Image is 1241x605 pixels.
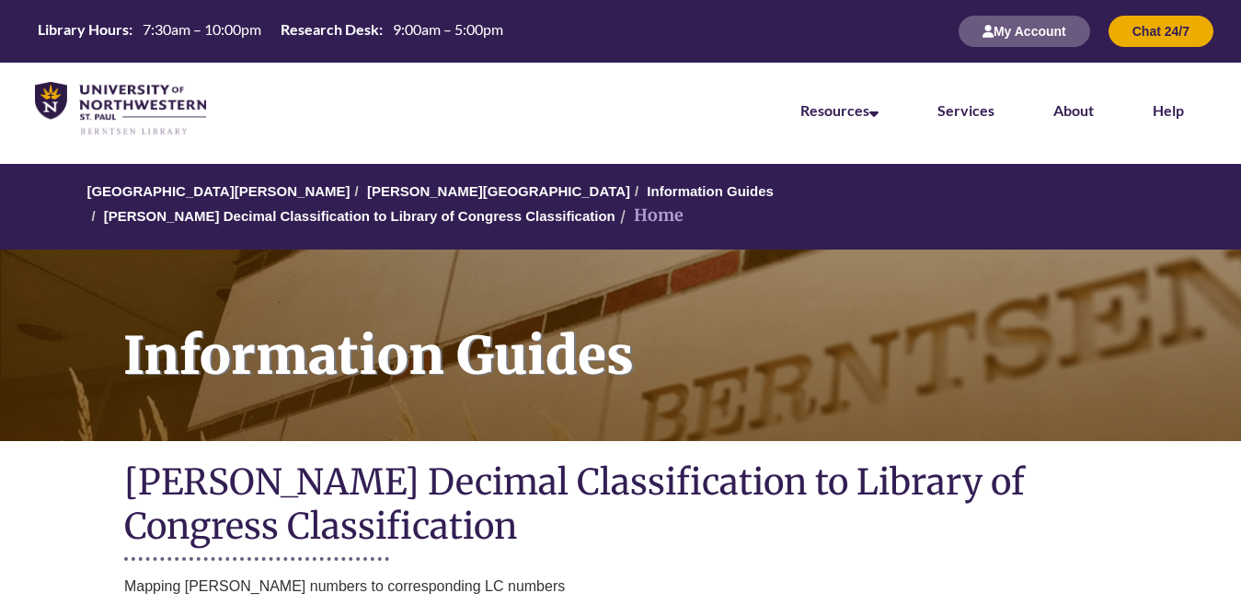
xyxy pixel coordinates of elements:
a: Chat 24/7 [1109,23,1213,39]
a: Services [937,101,994,119]
a: Resources [800,101,879,119]
a: Help [1153,101,1184,119]
a: About [1053,101,1094,119]
th: Research Desk: [273,19,385,40]
h1: [PERSON_NAME] Decimal Classification to Library of Congress Classification [124,460,1117,553]
a: Information Guides [647,183,774,199]
a: [GEOGRAPHIC_DATA][PERSON_NAME] [86,183,350,199]
table: Hours Today [30,19,511,42]
span: Mapping [PERSON_NAME] numbers to corresponding LC numbers [124,578,565,594]
a: [PERSON_NAME] Decimal Classification to Library of Congress Classification [104,208,615,224]
li: Home [615,203,684,229]
a: My Account [959,23,1090,39]
button: Chat 24/7 [1109,16,1213,47]
span: 9:00am – 5:00pm [393,20,503,38]
span: 7:30am – 10:00pm [143,20,261,38]
th: Library Hours: [30,19,135,40]
img: UNWSP Library Logo [35,82,206,136]
button: My Account [959,16,1090,47]
a: [PERSON_NAME][GEOGRAPHIC_DATA] [367,183,630,199]
h1: Information Guides [103,250,1241,417]
a: Hours Today [30,19,511,44]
